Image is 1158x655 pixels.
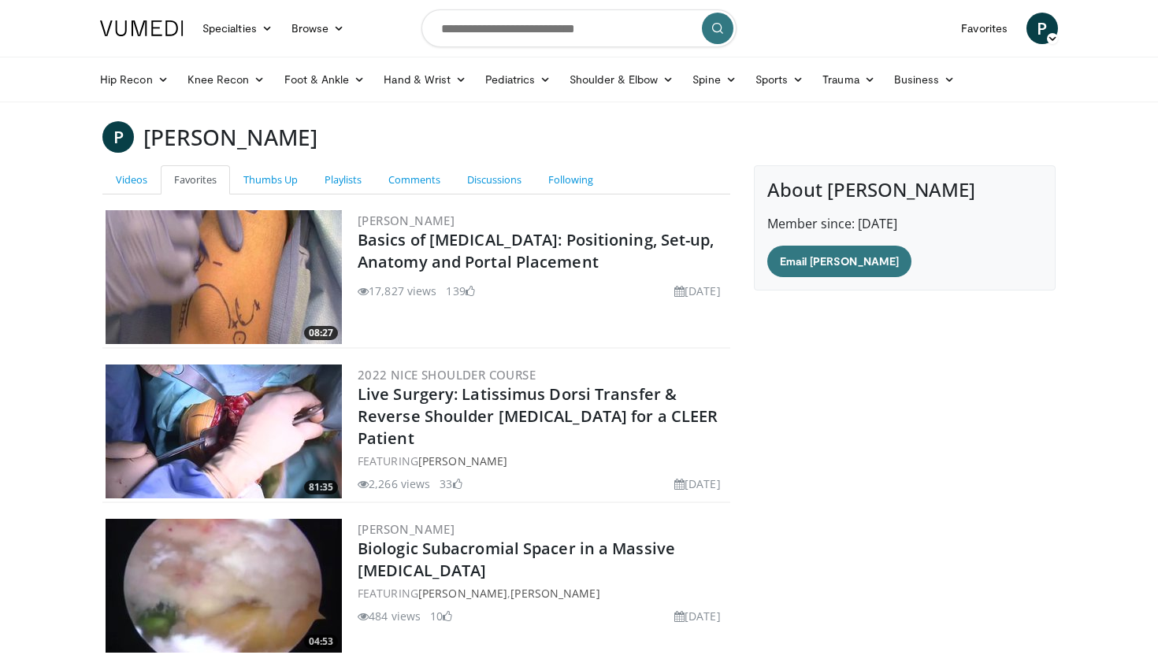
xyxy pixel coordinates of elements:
[304,480,338,494] span: 81:35
[143,121,317,153] h3: [PERSON_NAME]
[193,13,282,44] a: Specialties
[358,453,727,469] div: FEATURING
[91,64,178,95] a: Hip Recon
[275,64,375,95] a: Foot & Ankle
[161,165,230,194] a: Favorites
[358,283,436,299] li: 17,827 views
[358,608,421,624] li: 484 views
[683,64,745,95] a: Spine
[421,9,737,47] input: Search topics, interventions
[418,586,507,601] a: [PERSON_NAME]
[418,453,507,468] a: [PERSON_NAME]
[178,64,275,95] a: Knee Recon
[358,229,714,272] a: Basics of [MEDICAL_DATA]: Positioning, Set-up, Anatomy and Portal Placement
[560,64,683,95] a: Shoulder & Elbow
[358,213,455,228] a: [PERSON_NAME]
[106,210,342,344] a: 08:27
[358,476,430,492] li: 2,266 views
[374,64,476,95] a: Hand & Wrist
[358,383,718,449] a: Live Surgery: Latissimus Dorsi Transfer & Reverse Shoulder [MEDICAL_DATA] for a CLEER Patient
[102,121,134,153] a: P
[674,283,721,299] li: [DATE]
[440,476,462,492] li: 33
[102,165,161,194] a: Videos
[358,521,455,537] a: [PERSON_NAME]
[106,365,342,498] a: 81:35
[358,585,727,601] div: FEATURING ,
[767,246,911,277] a: Email [PERSON_NAME]
[454,165,535,194] a: Discussions
[767,179,1042,202] h4: About [PERSON_NAME]
[106,519,342,653] img: e6357c54-098d-40c2-9611-605f060fd129.300x170_q85_crop-smart_upscale.jpg
[446,283,474,299] li: 139
[358,367,536,383] a: 2022 Nice Shoulder Course
[106,210,342,344] img: b6cb6368-1f97-4822-9cbd-ab23a8265dd2.300x170_q85_crop-smart_upscale.jpg
[106,519,342,653] a: 04:53
[358,538,675,581] a: Biologic Subacromial Spacer in a Massive [MEDICAL_DATA]
[106,365,342,498] img: 1c9b9aeb-9611-4edb-beaf-b26b74143cc6.300x170_q85_crop-smart_upscale.jpg
[746,64,814,95] a: Sports
[674,608,721,624] li: [DATE]
[311,165,375,194] a: Playlists
[952,13,1017,44] a: Favorites
[304,326,338,340] span: 08:27
[535,165,607,194] a: Following
[476,64,560,95] a: Pediatrics
[304,635,338,649] span: 04:53
[510,586,599,601] a: [PERSON_NAME]
[813,64,885,95] a: Trauma
[282,13,354,44] a: Browse
[767,214,1042,233] p: Member since: [DATE]
[230,165,311,194] a: Thumbs Up
[885,64,965,95] a: Business
[1026,13,1058,44] a: P
[674,476,721,492] li: [DATE]
[430,608,452,624] li: 10
[375,165,454,194] a: Comments
[100,20,184,36] img: VuMedi Logo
